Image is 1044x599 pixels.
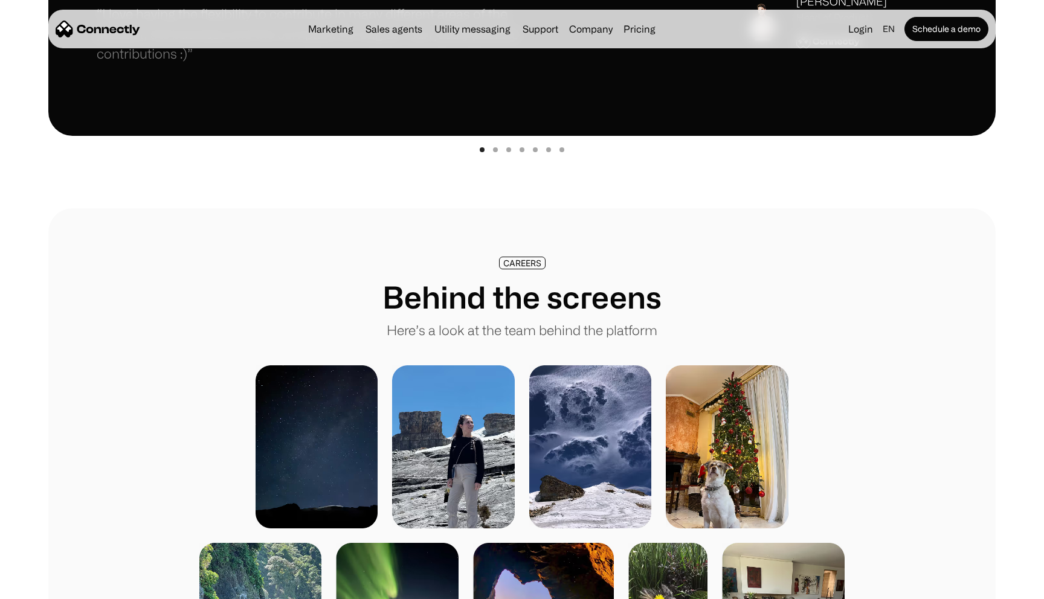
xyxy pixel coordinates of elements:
div: Show slide 7 of 7 [559,147,564,152]
div: Show slide 6 of 7 [546,147,551,152]
div: Show slide 2 of 7 [493,147,498,152]
ul: Language list [24,578,72,595]
aside: Language selected: English [12,577,72,595]
p: Here’s a look at the team behind the platform [387,320,657,340]
a: Schedule a demo [904,17,988,41]
div: Show slide 4 of 7 [520,147,524,152]
a: Pricing [619,24,660,34]
div: Show slide 3 of 7 [506,147,511,152]
a: Login [843,21,878,37]
div: en [883,21,895,37]
div: CAREERS [503,258,541,267]
a: home [56,20,140,38]
div: en [878,21,902,37]
a: Support [518,24,563,34]
a: Marketing [303,24,358,34]
h1: Behind the screens [382,279,662,315]
div: Company [569,21,613,37]
div: Show slide 1 of 7 [480,147,485,152]
a: Sales agents [361,24,427,34]
div: Company [565,21,616,37]
a: Utility messaging [430,24,515,34]
div: Show slide 5 of 7 [533,147,538,152]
